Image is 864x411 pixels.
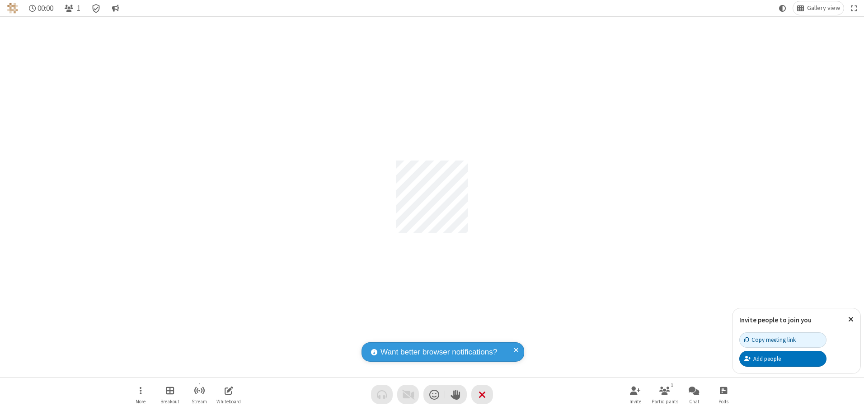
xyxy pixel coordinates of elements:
[156,382,183,407] button: Manage Breakout Rooms
[744,335,796,344] div: Copy meeting link
[7,3,18,14] img: QA Selenium DO NOT DELETE OR CHANGE
[739,316,812,324] label: Invite people to join you
[445,385,467,404] button: Raise hand
[25,1,57,15] div: Timer
[192,399,207,404] span: Stream
[718,399,728,404] span: Polls
[371,385,393,404] button: Audio problem - check your Internet connection or call by phone
[160,399,179,404] span: Breakout
[739,351,826,366] button: Add people
[108,1,122,15] button: Conversation
[216,399,241,404] span: Whiteboard
[471,385,493,404] button: End or leave meeting
[136,399,146,404] span: More
[186,382,213,407] button: Start streaming
[127,382,154,407] button: Open menu
[689,399,700,404] span: Chat
[380,346,497,358] span: Want better browser notifications?
[423,385,445,404] button: Send a reaction
[668,381,676,389] div: 1
[841,308,860,331] button: Close popover
[710,382,737,407] button: Open poll
[38,4,53,13] span: 00:00
[793,1,844,15] button: Change layout
[77,4,80,13] span: 1
[215,382,242,407] button: Open shared whiteboard
[739,332,826,348] button: Copy meeting link
[397,385,419,404] button: Video
[61,1,84,15] button: Open participant list
[652,399,678,404] span: Participants
[629,399,641,404] span: Invite
[651,382,678,407] button: Open participant list
[681,382,708,407] button: Open chat
[88,1,105,15] div: Meeting details Encryption enabled
[775,1,790,15] button: Using system theme
[807,5,840,12] span: Gallery view
[847,1,861,15] button: Fullscreen
[622,382,649,407] button: Invite participants (Alt+I)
